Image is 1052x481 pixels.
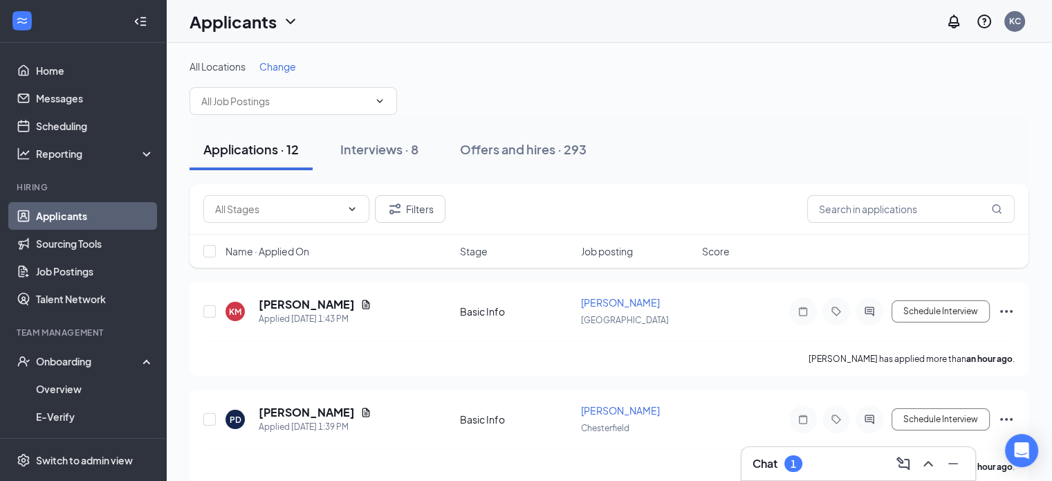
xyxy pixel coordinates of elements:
a: Sourcing Tools [36,230,154,257]
svg: UserCheck [17,354,30,368]
div: 1 [791,458,796,470]
div: KM [229,306,241,318]
div: Reporting [36,147,155,161]
svg: WorkstreamLogo [15,14,29,28]
div: Offers and hires · 293 [460,140,587,158]
svg: Note [795,414,811,425]
svg: Settings [17,453,30,467]
span: Score [702,244,730,258]
svg: Ellipses [998,303,1015,320]
svg: Tag [828,306,845,317]
button: Filter Filters [375,195,445,223]
a: Job Postings [36,257,154,285]
button: Minimize [942,453,964,475]
div: Interviews · 8 [340,140,418,158]
div: PD [230,414,241,426]
svg: Ellipses [998,411,1015,428]
a: Applicants [36,202,154,230]
h1: Applicants [190,10,277,33]
svg: Note [795,306,811,317]
h3: Chat [753,456,777,471]
div: Hiring [17,181,151,193]
b: an hour ago [966,462,1013,472]
p: [PERSON_NAME] has applied more than . [809,353,1015,365]
svg: ComposeMessage [895,455,912,472]
a: Overview [36,375,154,403]
span: [GEOGRAPHIC_DATA] [581,315,669,325]
svg: ChevronDown [374,96,385,107]
svg: ChevronDown [347,203,358,215]
div: Applications · 12 [203,140,299,158]
input: All Stages [215,201,341,217]
div: Applied [DATE] 1:39 PM [259,420,371,434]
svg: Tag [828,414,845,425]
svg: Document [360,299,371,310]
div: Open Intercom Messenger [1005,434,1038,467]
span: Job posting [581,244,633,258]
button: ComposeMessage [892,453,914,475]
svg: Collapse [133,15,147,28]
span: [PERSON_NAME] [581,296,660,309]
svg: MagnifyingGlass [991,203,1002,215]
a: Talent Network [36,285,154,313]
div: Team Management [17,327,151,338]
span: Stage [460,244,488,258]
svg: QuestionInfo [976,13,993,30]
b: an hour ago [966,354,1013,364]
svg: Notifications [945,13,962,30]
a: Onboarding Documents [36,430,154,458]
div: Onboarding [36,354,142,368]
a: Messages [36,84,154,112]
span: Chesterfield [581,423,629,433]
span: All Locations [190,60,246,73]
div: Basic Info [460,412,573,426]
input: Search in applications [807,195,1015,223]
svg: ChevronUp [920,455,936,472]
a: E-Verify [36,403,154,430]
div: KC [1009,15,1021,27]
button: ChevronUp [917,453,939,475]
svg: Minimize [945,455,961,472]
span: Name · Applied On [225,244,309,258]
input: All Job Postings [201,93,369,109]
svg: ChevronDown [282,13,299,30]
span: [PERSON_NAME] [581,404,660,417]
svg: Filter [387,201,403,217]
svg: ActiveChat [861,414,878,425]
button: Schedule Interview [892,300,990,323]
svg: ActiveChat [861,306,878,317]
a: Scheduling [36,112,154,140]
div: Applied [DATE] 1:43 PM [259,312,371,326]
button: Schedule Interview [892,408,990,430]
a: Home [36,57,154,84]
svg: Analysis [17,147,30,161]
div: Basic Info [460,305,573,318]
h5: [PERSON_NAME] [259,297,355,312]
div: Switch to admin view [36,453,133,467]
h5: [PERSON_NAME] [259,405,355,420]
svg: Document [360,407,371,418]
span: Change [259,60,296,73]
